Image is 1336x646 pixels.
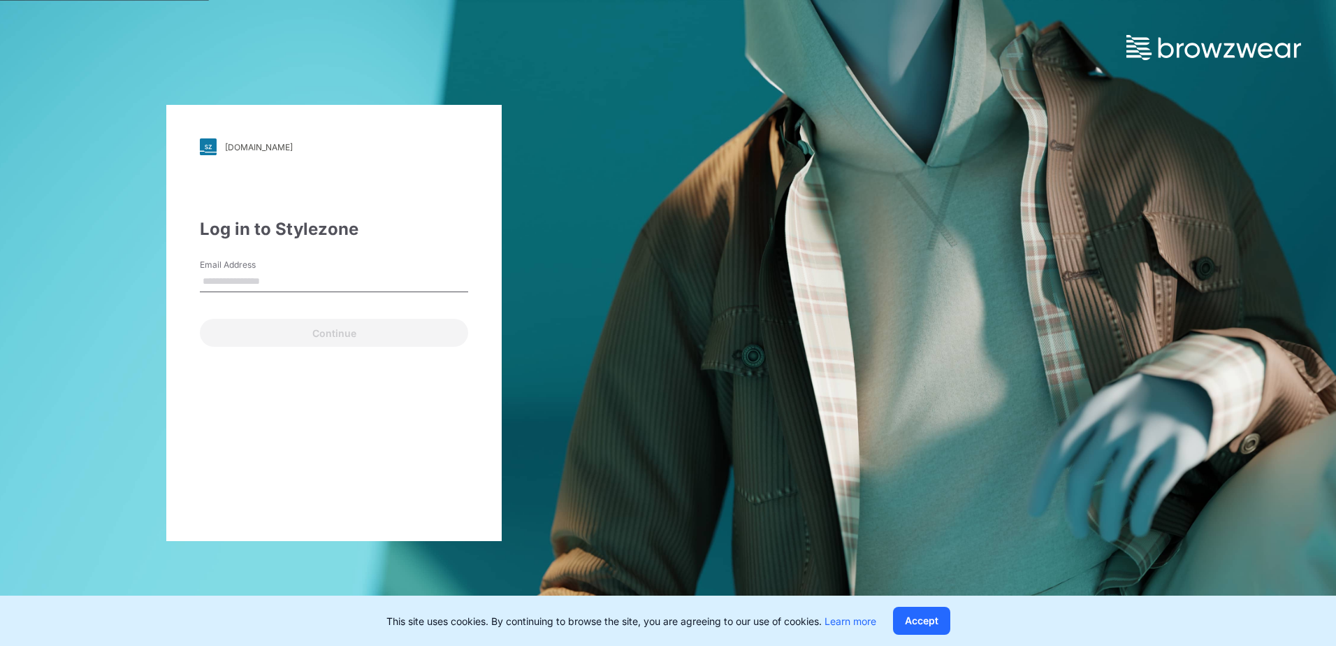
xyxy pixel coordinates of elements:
[825,615,876,627] a: Learn more
[200,138,468,155] a: [DOMAIN_NAME]
[200,259,298,271] label: Email Address
[1126,35,1301,60] img: browzwear-logo.73288ffb.svg
[225,142,293,152] div: [DOMAIN_NAME]
[200,217,468,242] div: Log in to Stylezone
[386,614,876,629] p: This site uses cookies. By continuing to browse the site, you are agreeing to our use of cookies.
[200,138,217,155] img: svg+xml;base64,PHN2ZyB3aWR0aD0iMjgiIGhlaWdodD0iMjgiIHZpZXdCb3g9IjAgMCAyOCAyOCIgZmlsbD0ibm9uZSIgeG...
[893,607,950,635] button: Accept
